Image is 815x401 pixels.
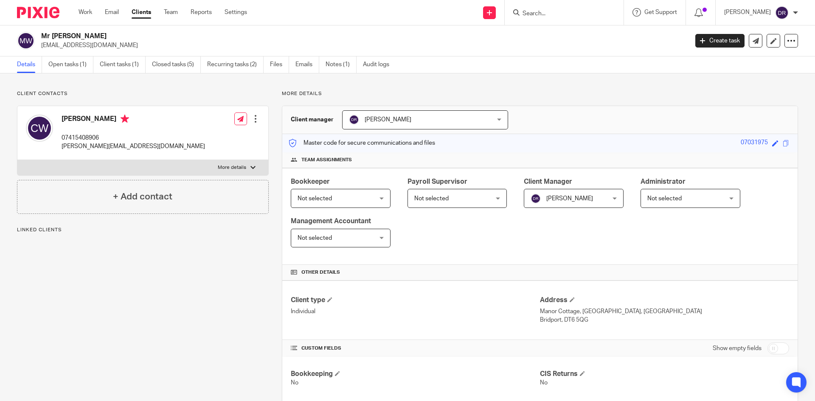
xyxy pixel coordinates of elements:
[713,344,762,353] label: Show empty fields
[295,56,319,73] a: Emails
[62,134,205,142] p: 07415408906
[365,117,411,123] span: [PERSON_NAME]
[524,178,572,185] span: Client Manager
[644,9,677,15] span: Get Support
[17,227,269,233] p: Linked clients
[48,56,93,73] a: Open tasks (1)
[291,178,330,185] span: Bookkeeper
[641,178,686,185] span: Administrator
[41,41,683,50] p: [EMAIL_ADDRESS][DOMAIN_NAME]
[349,115,359,125] img: svg%3E
[41,32,554,41] h2: Mr [PERSON_NAME]
[191,8,212,17] a: Reports
[62,142,205,151] p: [PERSON_NAME][EMAIL_ADDRESS][DOMAIN_NAME]
[26,115,53,142] img: svg%3E
[270,56,289,73] a: Files
[540,380,548,386] span: No
[298,235,332,241] span: Not selected
[775,6,789,20] img: svg%3E
[17,90,269,97] p: Client contacts
[291,218,371,224] span: Management Accountant
[164,8,178,17] a: Team
[741,138,768,148] div: 07031975
[540,316,789,324] p: Bridport, DT6 5QG
[724,8,771,17] p: [PERSON_NAME]
[207,56,264,73] a: Recurring tasks (2)
[225,8,247,17] a: Settings
[152,56,201,73] a: Closed tasks (5)
[363,56,396,73] a: Audit logs
[282,90,798,97] p: More details
[291,296,540,305] h4: Client type
[291,307,540,316] p: Individual
[289,139,435,147] p: Master code for secure communications and files
[62,115,205,125] h4: [PERSON_NAME]
[531,193,541,204] img: svg%3E
[407,178,467,185] span: Payroll Supervisor
[298,196,332,202] span: Not selected
[132,8,151,17] a: Clients
[540,370,789,379] h4: CIS Returns
[546,196,593,202] span: [PERSON_NAME]
[291,370,540,379] h4: Bookkeeping
[326,56,357,73] a: Notes (1)
[17,7,59,18] img: Pixie
[121,115,129,123] i: Primary
[17,32,35,50] img: svg%3E
[100,56,146,73] a: Client tasks (1)
[218,164,246,171] p: More details
[291,380,298,386] span: No
[522,10,598,18] input: Search
[113,190,172,203] h4: + Add contact
[291,115,334,124] h3: Client manager
[301,269,340,276] span: Other details
[301,157,352,163] span: Team assignments
[79,8,92,17] a: Work
[291,345,540,352] h4: CUSTOM FIELDS
[17,56,42,73] a: Details
[540,296,789,305] h4: Address
[105,8,119,17] a: Email
[695,34,745,48] a: Create task
[414,196,449,202] span: Not selected
[540,307,789,316] p: Manor Cottage, [GEOGRAPHIC_DATA], [GEOGRAPHIC_DATA]
[647,196,682,202] span: Not selected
